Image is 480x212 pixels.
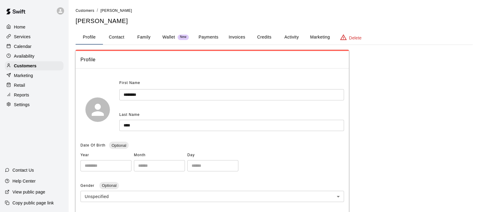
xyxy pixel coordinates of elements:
div: basic tabs example [76,30,473,45]
p: Customers [14,63,36,69]
nav: breadcrumb [76,7,473,14]
span: Year [80,150,131,160]
a: Customers [76,8,94,13]
p: Contact Us [12,167,34,173]
p: Copy public page link [12,200,54,206]
span: [PERSON_NAME] [100,8,132,13]
p: Calendar [14,43,32,49]
p: Home [14,24,26,30]
a: Reports [5,90,63,99]
p: Delete [349,35,362,41]
span: Optional [109,143,128,148]
p: Services [14,34,31,40]
button: Marketing [305,30,335,45]
button: Invoices [223,30,250,45]
button: Activity [278,30,305,45]
a: Calendar [5,42,63,51]
span: Gender [80,183,96,188]
a: Services [5,32,63,41]
h5: [PERSON_NAME] [76,17,473,25]
button: Contact [103,30,130,45]
button: Profile [76,30,103,45]
li: / [97,7,98,14]
a: Home [5,22,63,32]
span: First Name [119,78,140,88]
span: Month [134,150,185,160]
span: Last Name [119,113,140,117]
a: Retail [5,81,63,90]
span: Optional [99,183,119,188]
p: Retail [14,82,25,88]
span: Day [187,150,238,160]
span: Date Of Birth [80,143,105,147]
a: Marketing [5,71,63,80]
button: Payments [194,30,223,45]
p: Settings [14,102,30,108]
p: Help Center [12,178,36,184]
a: Settings [5,100,63,109]
p: Wallet [162,34,175,40]
a: Availability [5,52,63,61]
button: Credits [250,30,278,45]
p: Availability [14,53,35,59]
p: View public page [12,189,45,195]
div: Unspecified [80,191,344,202]
p: Reports [14,92,29,98]
p: Marketing [14,72,33,79]
span: Profile [80,56,344,64]
span: New [178,35,189,39]
a: Customers [5,61,63,70]
button: Family [130,30,158,45]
